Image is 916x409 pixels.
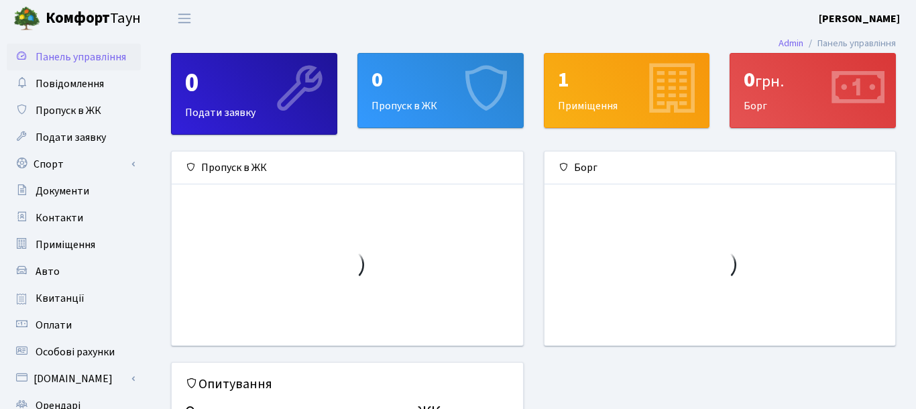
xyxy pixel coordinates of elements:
span: Приміщення [36,237,95,252]
span: Пропуск в ЖК [36,103,101,118]
a: 1Приміщення [544,53,710,128]
a: Документи [7,178,141,204]
a: Панель управління [7,44,141,70]
a: Контакти [7,204,141,231]
a: [DOMAIN_NAME] [7,365,141,392]
a: Авто [7,258,141,285]
span: Повідомлення [36,76,104,91]
div: Борг [730,54,895,127]
a: 0Пропуск в ЖК [357,53,524,128]
h5: Опитування [185,376,510,392]
button: Переключити навігацію [168,7,201,30]
span: Таун [46,7,141,30]
a: Оплати [7,312,141,339]
div: 0 [185,67,323,99]
img: logo.png [13,5,40,32]
b: [PERSON_NAME] [819,11,900,26]
div: Приміщення [545,54,709,127]
div: Борг [545,152,896,184]
b: Комфорт [46,7,110,29]
div: Пропуск в ЖК [172,152,523,184]
span: Подати заявку [36,130,106,145]
a: Пропуск в ЖК [7,97,141,124]
span: Документи [36,184,89,198]
a: Квитанції [7,285,141,312]
div: 0 [744,67,882,93]
nav: breadcrumb [758,30,916,58]
div: 1 [558,67,696,93]
span: Особові рахунки [36,345,115,359]
span: Квитанції [36,291,84,306]
span: Контакти [36,211,83,225]
div: 0 [371,67,510,93]
li: Панель управління [803,36,896,51]
div: Пропуск в ЖК [358,54,523,127]
a: Приміщення [7,231,141,258]
a: Спорт [7,151,141,178]
span: грн. [755,70,784,93]
a: Повідомлення [7,70,141,97]
span: Оплати [36,318,72,333]
a: Подати заявку [7,124,141,151]
a: Admin [779,36,803,50]
span: Панель управління [36,50,126,64]
a: [PERSON_NAME] [819,11,900,27]
a: Особові рахунки [7,339,141,365]
div: Подати заявку [172,54,337,134]
a: 0Подати заявку [171,53,337,135]
span: Авто [36,264,60,279]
